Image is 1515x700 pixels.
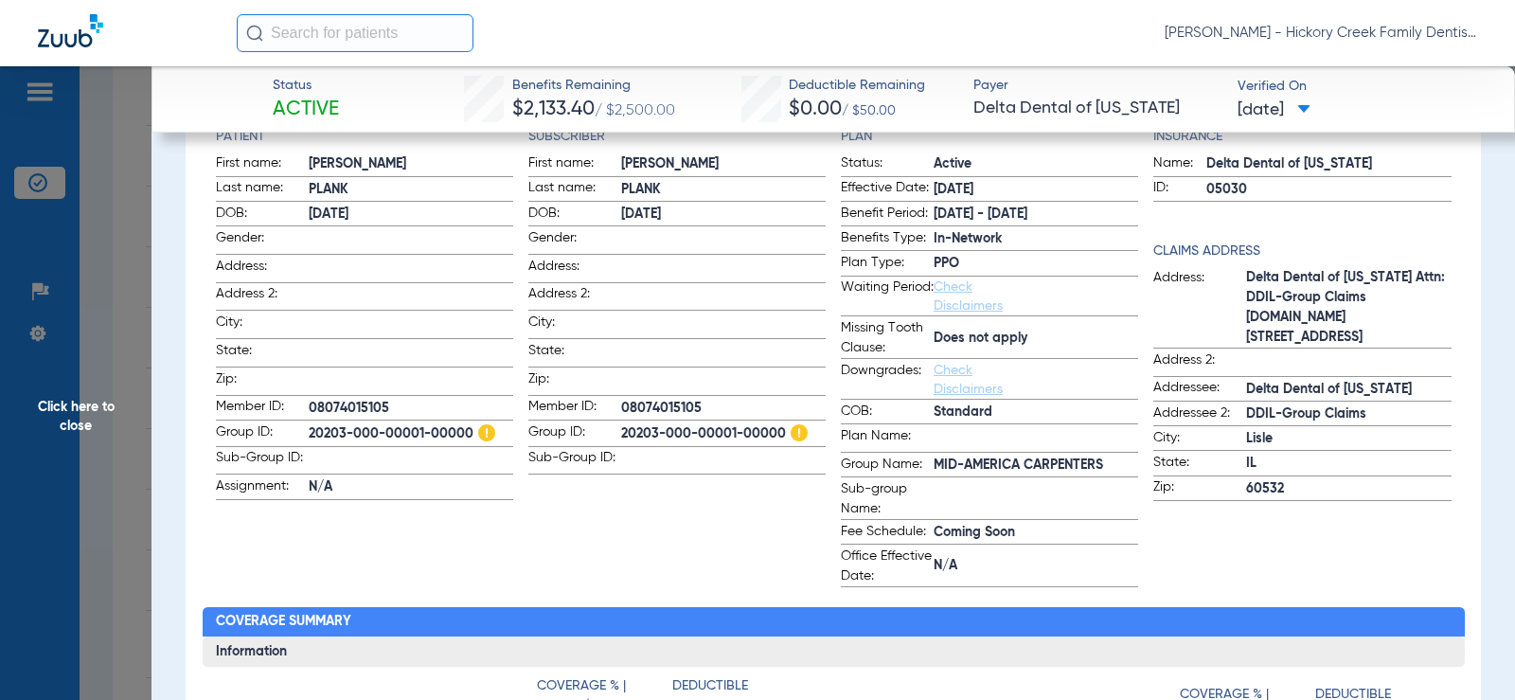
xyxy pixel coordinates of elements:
[1153,404,1246,426] span: Addressee 2:
[237,14,473,52] input: Search for patients
[528,313,621,338] span: City:
[216,422,309,446] span: Group ID:
[1206,154,1451,174] span: Delta Dental of [US_STATE]
[38,14,103,47] img: Zuub Logo
[528,448,621,474] span: Sub-Group ID:
[789,76,925,96] span: Deductible Remaining
[216,228,309,254] span: Gender:
[973,76,1221,96] span: Payer
[934,254,1138,274] span: PPO
[216,204,309,226] span: DOB:
[841,479,934,519] span: Sub-group Name:
[934,180,1138,200] span: [DATE]
[528,369,621,395] span: Zip:
[478,424,495,441] img: Hazard
[512,76,675,96] span: Benefits Remaining
[841,127,1138,147] h4: Plan
[973,97,1221,120] span: Delta Dental of [US_STATE]
[216,341,309,367] span: State:
[934,523,1138,543] span: Coming Soon
[934,205,1138,224] span: [DATE] - [DATE]
[934,229,1138,249] span: In-Network
[1153,127,1451,147] h4: Insurance
[1153,350,1246,376] span: Address 2:
[1153,153,1206,176] span: Name:
[841,178,934,201] span: Effective Date:
[273,76,339,96] span: Status
[216,313,309,338] span: City:
[1246,454,1451,474] span: IL
[791,424,808,441] img: Hazard
[528,228,621,254] span: Gender:
[841,153,934,176] span: Status:
[595,103,675,118] span: / $2,500.00
[934,329,1138,349] span: Does not apply
[842,104,896,117] span: / $50.00
[216,178,309,201] span: Last name:
[1246,268,1451,348] span: Delta Dental of [US_STATE] Attn: DDIL-Group Claims [DOMAIN_NAME][STREET_ADDRESS]
[1246,479,1451,499] span: 60532
[841,547,934,586] span: Office Effective Date:
[1153,378,1246,401] span: Addressee:
[1153,477,1246,500] span: Zip:
[621,205,826,224] span: [DATE]
[1246,429,1451,449] span: Lisle
[216,153,309,176] span: First name:
[934,456,1138,476] span: MID-AMERICA CARPENTERS
[528,153,621,176] span: First name:
[789,99,842,119] span: $0.00
[841,402,934,424] span: COB:
[841,278,934,315] span: Waiting Period:
[1246,380,1451,400] span: Delta Dental of [US_STATE]
[512,99,595,119] span: $2,133.40
[203,607,1465,637] h2: Coverage Summary
[216,127,513,147] h4: Patient
[621,399,826,419] span: 08074015105
[216,284,309,310] span: Address 2:
[841,204,934,226] span: Benefit Period:
[934,154,1138,174] span: Active
[934,364,1003,396] a: Check Disclaimers
[934,556,1138,576] span: N/A
[216,397,309,420] span: Member ID:
[1153,178,1206,201] span: ID:
[934,403,1138,422] span: Standard
[841,318,934,358] span: Missing Tooth Clause:
[621,180,826,200] span: PLANK
[1153,268,1246,348] span: Address:
[273,97,339,123] span: Active
[1153,453,1246,476] span: State:
[216,257,309,282] span: Address:
[528,178,621,201] span: Last name:
[309,205,513,224] span: [DATE]
[621,422,826,446] span: 20203-000-00001-00000
[841,522,934,545] span: Fee Schedule:
[841,455,934,477] span: Group Name:
[1238,99,1310,122] span: [DATE]
[203,637,1465,667] h3: Information
[621,154,826,174] span: [PERSON_NAME]
[841,361,934,399] span: Downgrades:
[528,341,621,367] span: State:
[841,426,934,452] span: Plan Name:
[309,399,513,419] span: 08074015105
[841,228,934,251] span: Benefits Type:
[841,253,934,276] span: Plan Type:
[528,284,621,310] span: Address 2:
[528,204,621,226] span: DOB:
[528,397,621,420] span: Member ID:
[1153,242,1451,261] h4: Claims Address
[1153,428,1246,451] span: City:
[528,257,621,282] span: Address:
[528,127,826,147] h4: Subscriber
[1238,77,1485,97] span: Verified On
[309,422,513,446] span: 20203-000-00001-00000
[1246,404,1451,424] span: DDIL-Group Claims
[216,476,309,499] span: Assignment:
[246,25,263,42] img: Search Icon
[309,154,513,174] span: [PERSON_NAME]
